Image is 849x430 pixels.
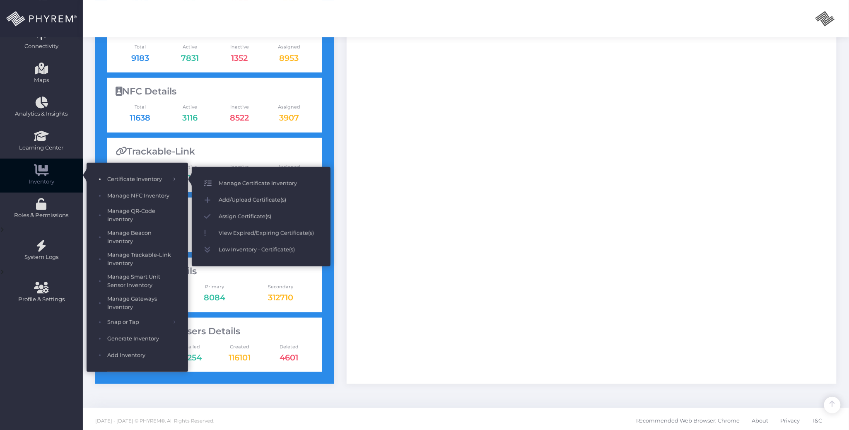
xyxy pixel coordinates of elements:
span: Add/Upload Certificate(s) [219,195,318,205]
span: Assigned [264,104,314,111]
div: NFC Details [116,86,314,97]
a: 3907 [279,113,299,123]
span: T&C [812,412,822,429]
span: Assigned [264,43,314,51]
span: Created [215,343,264,350]
span: Active [165,164,215,171]
a: 1352 [231,53,248,63]
div: Trackable-Link [116,146,314,157]
span: Manage Beacon Inventory [107,229,176,245]
div: Contact Details [116,266,314,277]
span: Manage Trackable-Link Inventory [107,251,176,267]
span: Primary [181,283,248,290]
span: Deleted [264,343,314,350]
a: 312710 [268,292,294,302]
span: Inventory [5,178,77,186]
a: Assign Certificate(s) [192,208,330,225]
span: Manage Smart Unit Sensor Inventory [107,273,176,289]
a: Add Inventory [87,347,188,364]
span: Assign Certificate(s) [219,211,318,222]
a: Manage Trackable-Link Inventory [87,248,188,270]
span: System Logs [5,253,77,261]
span: Inactive [215,104,264,111]
a: Manage Gateways Inventory [87,292,188,314]
span: Generate Inventory [107,333,176,344]
span: Active [165,104,215,111]
a: 7831 [181,53,199,63]
a: 8522 [230,113,249,123]
span: Maps [34,76,49,85]
a: Manage NFC Inventory [87,188,188,204]
span: Assigned [264,164,314,171]
span: Inactive [215,164,264,171]
a: 8084 [204,292,225,302]
span: Total [116,43,165,51]
a: Manage QR-Code Inventory [87,204,188,226]
a: 9183 [131,53,149,63]
a: 8953 [280,53,299,63]
span: Manage Certificate Inventory [219,178,318,189]
span: 26254 [178,353,202,362]
span: Low Inventory - Certificate(s) [219,244,318,255]
a: Manage Certificate Inventory [192,175,330,192]
a: Certificate Inventory [87,171,188,188]
a: Generate Inventory [87,331,188,347]
div: Wallet Pass Users Details [116,326,314,337]
span: Connectivity [5,42,77,51]
span: Add Inventory [107,350,176,361]
span: Manage NFC Inventory [107,191,176,201]
a: View Expired/Expiring Certificate(s) [192,225,330,242]
span: 4601 [280,353,299,362]
span: About [752,412,769,429]
span: Learning Center [5,144,77,152]
span: Recommended Web Browser: Chrome [636,412,740,429]
span: Manage Gateways Inventory [107,295,176,311]
span: Certificate Inventory [107,174,167,185]
span: View Expired/Expiring Certificate(s) [219,228,318,239]
span: Inactive [215,43,264,51]
span: Snap or Tap [107,317,167,328]
span: 116101 [229,353,251,362]
span: Analytics & Insights [5,110,77,118]
a: Manage Beacon Inventory [87,226,188,248]
span: Secondary [248,283,314,290]
span: Profile & Settings [18,295,65,304]
span: Privacy [781,412,800,429]
span: Active [165,43,215,51]
span: Total [116,104,165,111]
a: Snap or Tap [87,314,188,331]
a: 3116 [182,113,198,123]
a: Manage Smart Unit Sensor Inventory [87,270,188,292]
a: Low Inventory - Certificate(s) [192,242,330,258]
span: [DATE] - [DATE] © PHYREM®. All Rights Reserved. [95,418,214,424]
span: Manage QR-Code Inventory [107,207,176,223]
a: Add/Upload Certificate(s) [192,192,330,208]
span: Installed [165,343,215,350]
span: Roles & Permissions [5,211,77,220]
a: 11638 [130,113,151,123]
